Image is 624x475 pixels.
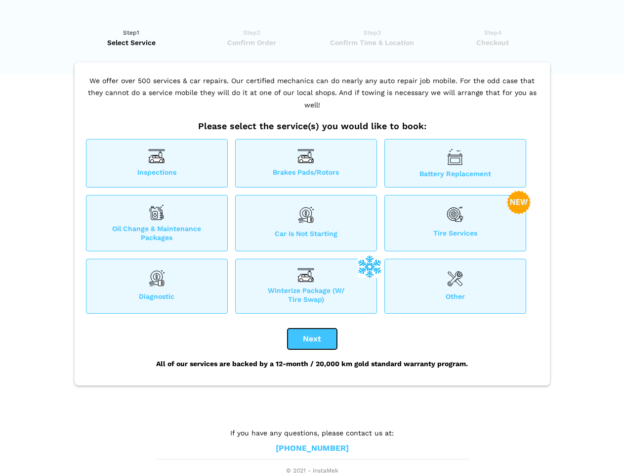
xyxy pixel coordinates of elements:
[157,427,468,438] p: If you have any questions, please contact us at:
[507,190,531,214] img: new-badge-2-48.png
[358,254,381,278] img: winterize-icon_1.png
[436,38,550,47] span: Checkout
[83,121,541,132] h2: Please select the service(s) you would like to book:
[385,292,526,304] span: Other
[436,28,550,47] a: Step4
[86,168,227,178] span: Inspections
[75,38,189,47] span: Select Service
[385,229,526,242] span: Tire Services
[195,28,309,47] a: Step2
[157,467,468,475] span: © 2021 - instaMek
[315,28,429,47] a: Step3
[385,169,526,178] span: Battery Replacement
[276,443,349,454] a: [PHONE_NUMBER]
[236,286,376,304] span: Winterize Package (W/ Tire Swap)
[83,349,541,378] div: All of our services are backed by a 12-month / 20,000 km gold standard warranty program.
[236,168,376,178] span: Brakes Pads/Rotors
[75,28,189,47] a: Step1
[236,229,376,242] span: Car is not starting
[83,75,541,121] p: We offer over 500 services & car repairs. Our certified mechanics can do nearly any auto repair j...
[86,292,227,304] span: Diagnostic
[86,224,227,242] span: Oil Change & Maintenance Packages
[288,329,337,349] button: Next
[195,38,309,47] span: Confirm Order
[315,38,429,47] span: Confirm Time & Location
